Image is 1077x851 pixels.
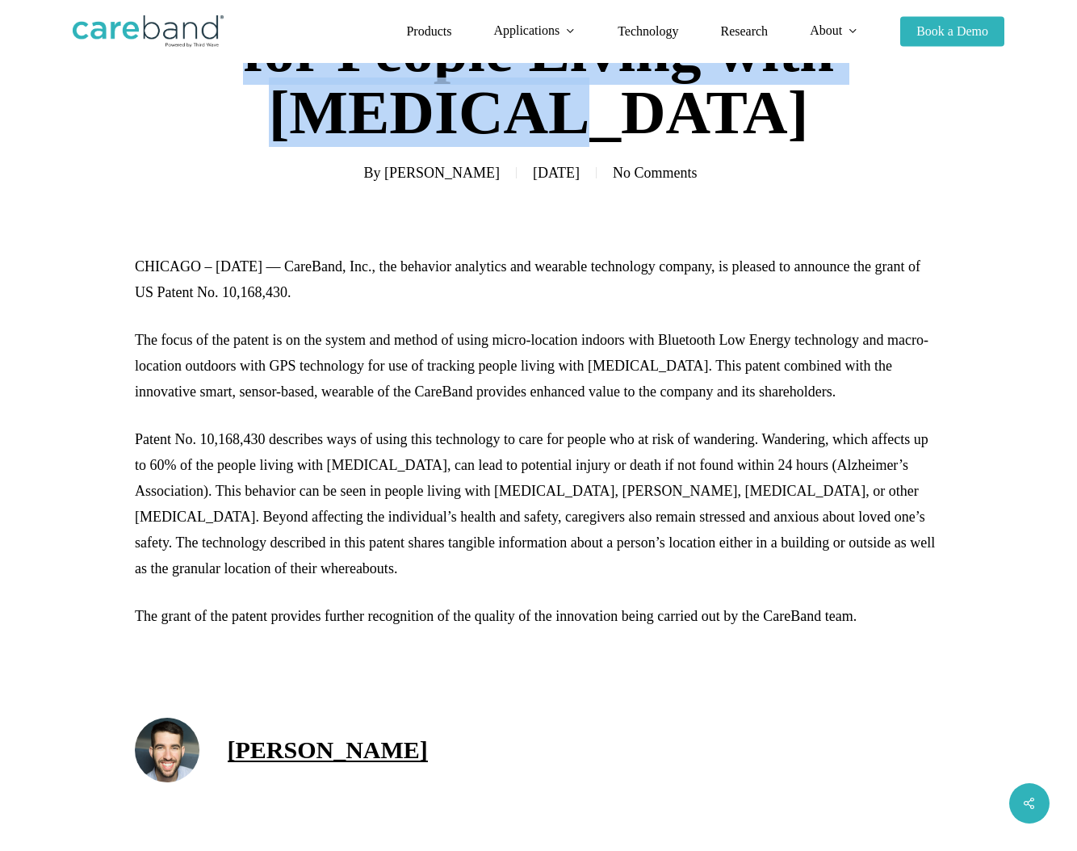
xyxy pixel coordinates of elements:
[135,254,942,327] p: CHICAGO – [DATE] — CareBand, Inc., the behavior analytics and wearable technology company, is ple...
[135,327,942,426] p: The focus of the patent is on the system and method of using micro-location indoors with Bluetoot...
[516,167,596,178] span: [DATE]
[720,25,768,38] a: Research
[384,165,500,181] a: [PERSON_NAME]
[810,23,842,37] span: About
[618,25,678,38] a: Technology
[613,165,698,181] a: No Comments
[406,25,451,38] a: Products
[406,24,451,38] span: Products
[73,15,224,48] img: CareBand
[720,24,768,38] span: Research
[916,24,988,38] span: Book a Demo
[228,736,428,763] a: [PERSON_NAME]
[900,25,1004,38] a: Book a Demo
[135,718,199,782] img: Adam
[493,23,559,37] span: Applications
[135,603,942,629] p: The grant of the patent provides further recognition of the quality of the innovation being carri...
[135,426,942,603] p: Patent No. 10,168,430 describes ways of using this technology to care for people who at risk of w...
[810,24,858,38] a: About
[618,24,678,38] span: Technology
[363,167,380,178] span: By
[493,24,576,38] a: Applications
